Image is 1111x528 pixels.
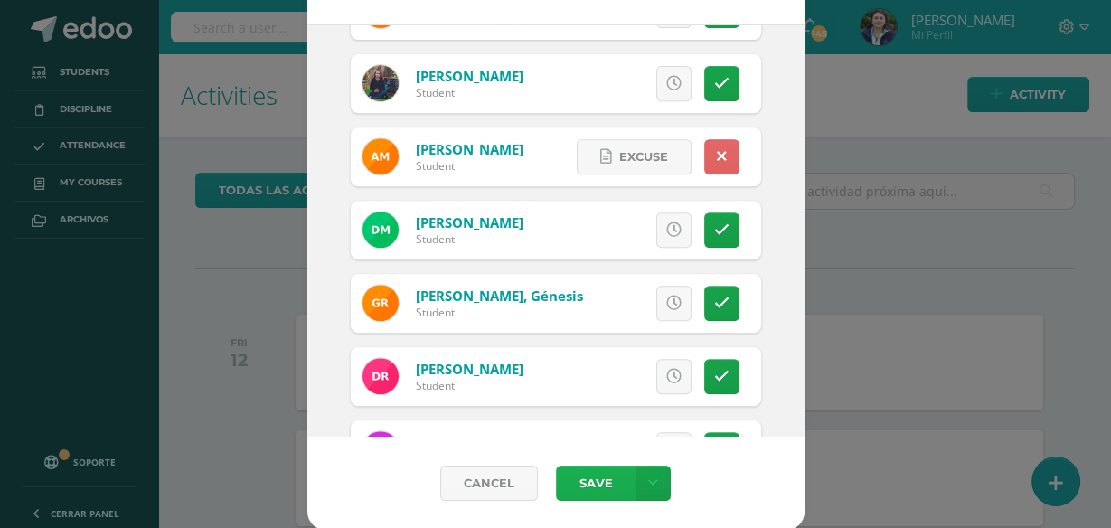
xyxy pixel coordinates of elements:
[416,67,523,85] a: [PERSON_NAME]
[362,431,399,467] img: d65709af2bb5a31c697f5f14e60cec46.png
[556,466,636,501] button: Save
[416,85,523,100] div: Student
[362,138,399,174] img: 971db3b0b62577891fc1af99ab1c2651.png
[416,360,523,378] a: [PERSON_NAME]
[416,305,583,320] div: Student
[416,287,583,305] a: [PERSON_NAME], Génesis
[362,285,399,321] img: 94b2ae3b63cfe9d50c5d99aab6c86ab2.png
[416,231,523,247] div: Student
[362,212,399,248] img: b6792937f8be5d8c17d3b1deadb11007.png
[619,140,668,174] span: Excuse
[416,213,523,231] a: [PERSON_NAME]
[416,158,523,174] div: Student
[362,65,399,101] img: 613f17a9b1efa9cb72328da6a8f806df.png
[362,358,399,394] img: 9ff06825b70c406c337633fed8455803.png
[577,139,692,174] a: Excuse
[416,140,523,158] a: [PERSON_NAME]
[416,378,523,393] div: Student
[416,433,523,451] a: [PERSON_NAME]
[440,466,538,501] a: Cancel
